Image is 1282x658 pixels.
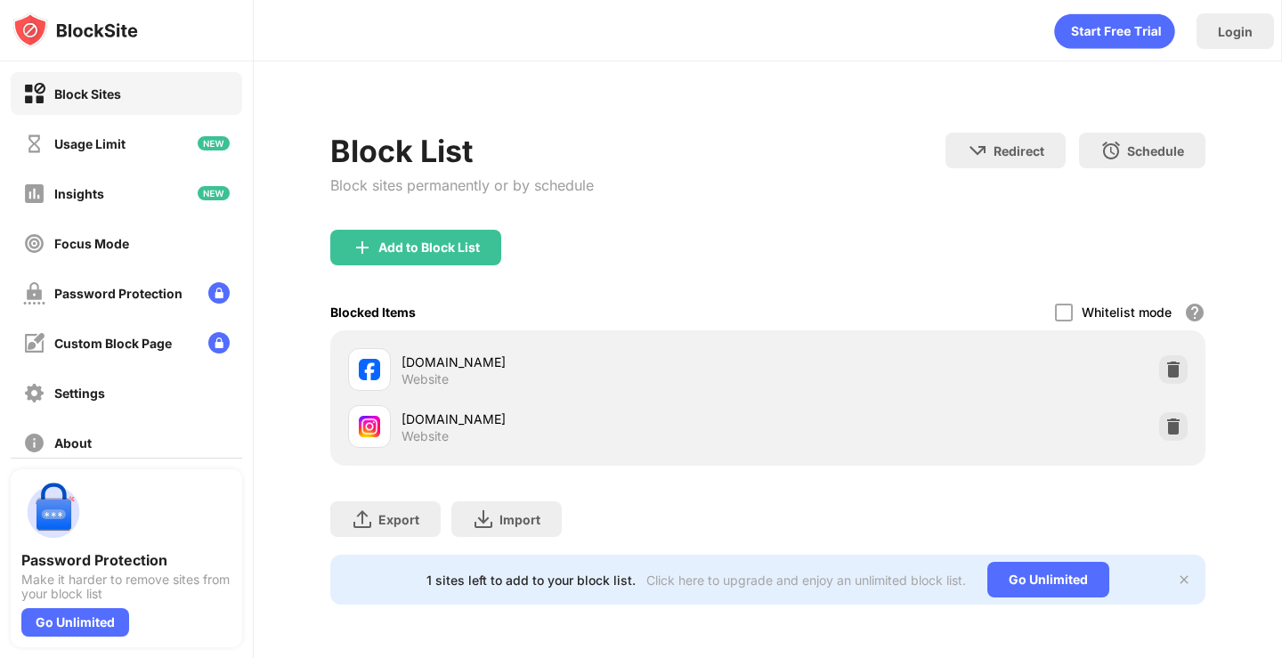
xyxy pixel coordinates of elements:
div: [DOMAIN_NAME] [402,410,767,428]
div: Make it harder to remove sites from your block list [21,573,231,601]
div: Login [1218,24,1253,39]
img: favicons [359,359,380,380]
div: Password Protection [54,286,183,301]
div: Settings [54,386,105,401]
div: Insights [54,186,104,201]
div: Add to Block List [378,240,480,255]
div: 1 sites left to add to your block list. [426,573,636,588]
img: favicons [359,416,380,437]
div: Click here to upgrade and enjoy an unlimited block list. [646,573,966,588]
img: block-on.svg [23,83,45,105]
img: lock-menu.svg [208,282,230,304]
img: logo-blocksite.svg [12,12,138,48]
img: new-icon.svg [198,186,230,200]
div: Custom Block Page [54,336,172,351]
div: Go Unlimited [21,608,129,637]
div: Redirect [994,143,1044,158]
img: focus-off.svg [23,232,45,255]
img: time-usage-off.svg [23,133,45,155]
div: Website [402,428,449,444]
img: about-off.svg [23,432,45,454]
img: settings-off.svg [23,382,45,404]
img: new-icon.svg [198,136,230,150]
div: Go Unlimited [987,562,1109,597]
img: password-protection-off.svg [23,282,45,305]
img: x-button.svg [1177,573,1191,587]
div: Blocked Items [330,305,416,320]
img: customize-block-page-off.svg [23,332,45,354]
div: Password Protection [21,551,231,569]
img: push-password-protection.svg [21,480,85,544]
div: Usage Limit [54,136,126,151]
div: animation [1054,13,1175,49]
div: Import [499,512,540,527]
img: lock-menu.svg [208,332,230,353]
div: Export [378,512,419,527]
img: insights-off.svg [23,183,45,205]
div: Block List [330,133,594,169]
div: [DOMAIN_NAME] [402,353,767,371]
div: Focus Mode [54,236,129,251]
div: Schedule [1127,143,1184,158]
div: Whitelist mode [1082,305,1172,320]
div: Block sites permanently or by schedule [330,176,594,194]
div: Block Sites [54,86,121,102]
div: About [54,435,92,451]
div: Website [402,371,449,387]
